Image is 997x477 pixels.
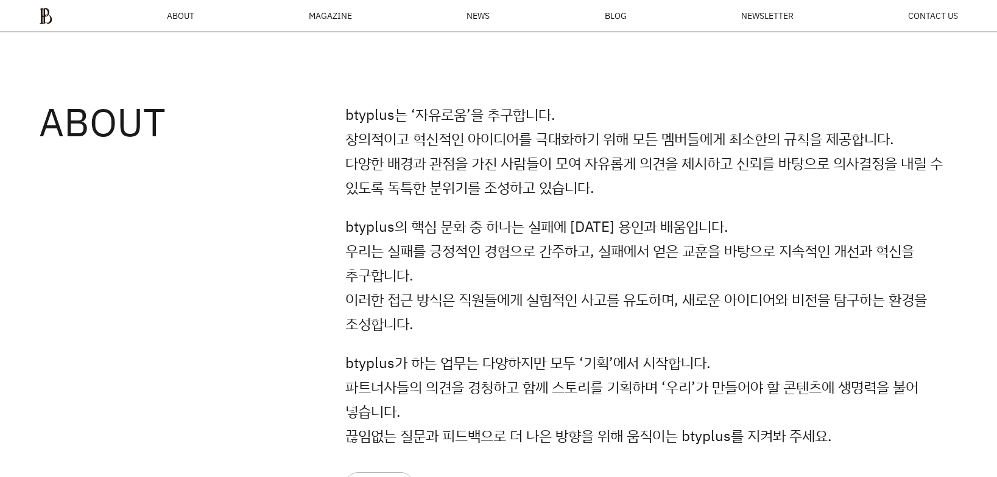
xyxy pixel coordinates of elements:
[345,102,958,200] p: btyplus는 ‘자유로움’을 추구합니다. 창의적이고 혁신적인 아이디어를 극대화하기 위해 모든 멤버들에게 최소한의 규칙을 제공합니다. 다양한 배경과 관점을 가진 사람들이 모여...
[741,12,794,20] a: NEWSLETTER
[167,12,194,20] a: ABOUT
[908,12,958,20] a: CONTACT US
[467,12,490,20] a: NEWS
[39,7,52,24] img: ba379d5522eb3.png
[345,350,958,448] p: btyplus가 하는 업무는 다양하지만 모두 ‘기획’에서 시작합니다. 파트너사들의 의견을 경청하고 함께 스토리를 기획하며 ‘우리’가 만들어야 할 콘텐츠에 생명력을 불어 넣습니...
[309,12,352,20] div: MAGAZINE
[39,102,345,141] h3: ABOUT
[605,12,627,20] a: BLOG
[345,214,958,336] p: btyplus의 핵심 문화 중 하나는 실패에 [DATE] 용인과 배움입니다. 우리는 실패를 긍정적인 경험으로 간주하고, 실패에서 얻은 교훈을 바탕으로 지속적인 개선과 혁신을 ...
